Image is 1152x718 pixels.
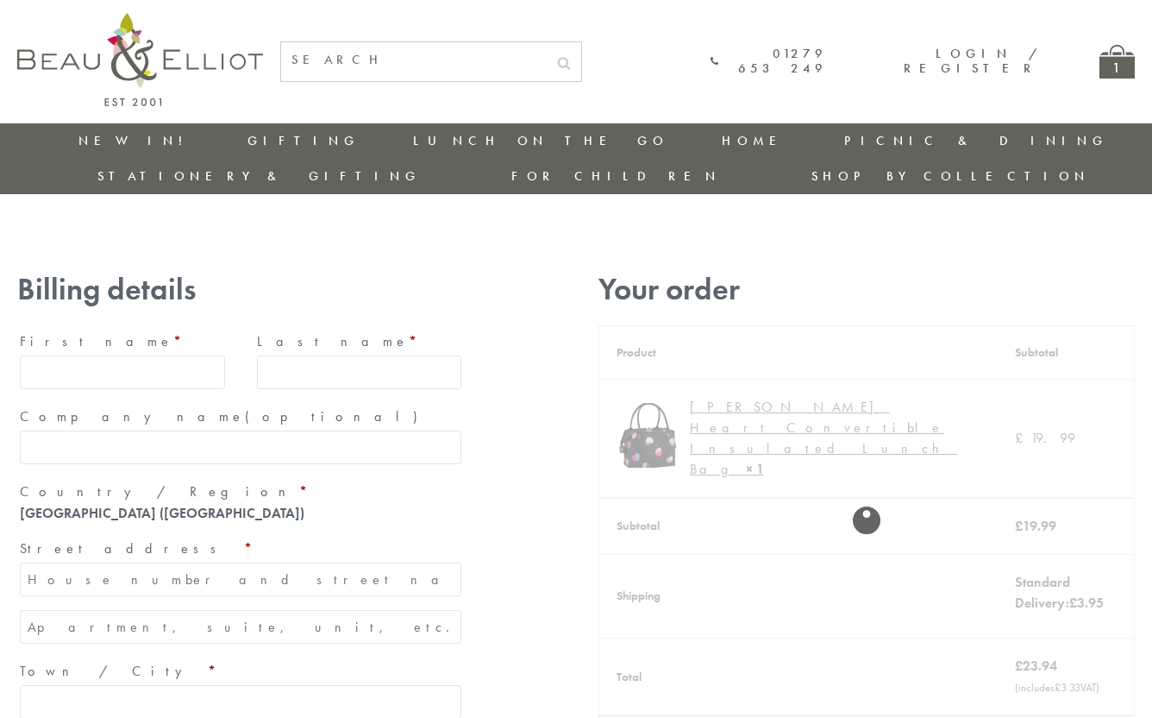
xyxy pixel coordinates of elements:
input: Apartment, suite, unit, etc. (optional) [20,610,461,644]
a: Login / Register [904,45,1039,77]
a: New in! [78,132,194,149]
label: Last name [257,328,462,356]
h3: Billing details [17,272,464,307]
label: Country / Region [20,478,461,506]
a: Lunch On The Go [413,132,668,149]
a: Gifting [247,132,360,149]
img: logo [17,13,263,106]
label: Town / City [20,658,461,685]
input: House number and street name [20,563,461,596]
span: (optional) [245,407,428,425]
a: 01279 653 249 [711,47,828,77]
a: Stationery & Gifting [97,167,421,185]
label: Street address [20,535,461,563]
h3: Your order [598,272,1135,307]
strong: [GEOGRAPHIC_DATA] ([GEOGRAPHIC_DATA]) [20,504,304,522]
a: Shop by collection [811,167,1090,185]
label: Company name [20,403,461,431]
label: First name [20,328,225,356]
input: SEARCH [281,42,547,78]
a: 1 [1099,45,1135,79]
a: Picnic & Dining [844,132,1108,149]
a: Home [722,132,791,149]
a: For Children [511,167,721,185]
